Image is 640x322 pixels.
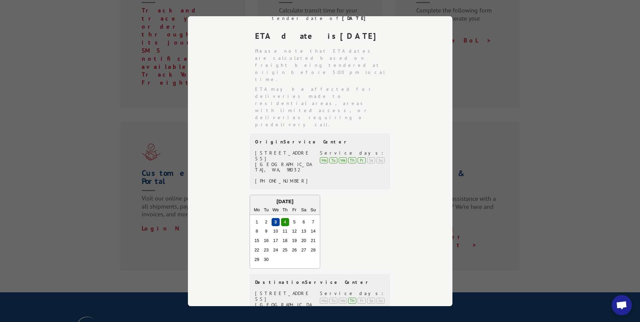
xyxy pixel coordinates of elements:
div: Choose Tuesday, September 9th, 2025 [262,227,270,235]
div: [DATE] [250,198,320,206]
div: ETA date is [255,30,391,42]
div: From to . Based on a tender date of [250,8,391,22]
div: Sa [367,157,375,163]
div: Fr [290,206,298,214]
div: Th [348,157,356,163]
div: Fr [358,157,366,163]
div: Origin Service Center [255,139,385,145]
div: Tu [262,206,270,214]
div: Choose Tuesday, September 16th, 2025 [262,237,270,245]
a: Open chat [612,295,632,315]
li: Please note that ETA dates are calculated based on freight being tendered at origin before 5:00 p... [255,48,391,83]
div: Su [377,298,385,304]
div: Destination Service Center [255,279,385,285]
div: [GEOGRAPHIC_DATA], WA, 98032 [255,302,312,313]
div: Choose Monday, September 8th, 2025 [253,227,261,235]
strong: [DATE] [340,31,382,41]
div: We [271,206,279,214]
strong: [DATE] [342,15,368,21]
div: Th [348,298,356,304]
div: Service days: [320,150,385,156]
div: [STREET_ADDRESS] [255,291,312,302]
div: Choose Saturday, September 20th, 2025 [300,237,308,245]
div: Su [377,157,385,163]
div: Choose Monday, September 15th, 2025 [253,237,261,245]
div: Su [309,206,317,214]
div: Choose Tuesday, September 23rd, 2025 [262,246,270,254]
div: Choose Monday, September 22nd, 2025 [253,246,261,254]
div: month 2025-09 [252,217,318,264]
div: Choose Friday, September 12th, 2025 [290,227,298,235]
div: Choose Wednesday, September 17th, 2025 [271,237,279,245]
div: Choose Monday, September 1st, 2025 [253,218,261,226]
div: Choose Tuesday, September 2nd, 2025 [262,218,270,226]
div: Choose Wednesday, September 3rd, 2025 [271,218,279,226]
div: Choose Thursday, September 4th, 2025 [281,218,289,226]
div: Choose Monday, September 29th, 2025 [253,256,261,264]
div: Choose Tuesday, September 30th, 2025 [262,256,270,264]
div: Fr [358,298,366,304]
div: Choose Wednesday, September 10th, 2025 [271,227,279,235]
div: Th [281,206,289,214]
div: Sa [300,206,308,214]
div: We [339,157,347,163]
div: Tu [329,157,337,163]
div: Choose Thursday, September 11th, 2025 [281,227,289,235]
div: Sa [367,298,375,304]
div: [STREET_ADDRESS] [255,150,312,162]
div: Choose Wednesday, September 24th, 2025 [271,246,279,254]
div: Choose Saturday, September 13th, 2025 [300,227,308,235]
div: [GEOGRAPHIC_DATA], WA, 98032 [255,161,312,173]
div: Mo [320,157,328,163]
div: Choose Friday, September 26th, 2025 [290,246,298,254]
div: Choose Sunday, September 14th, 2025 [309,227,317,235]
div: Tu [329,298,337,304]
div: Service days: [320,291,385,296]
div: Choose Friday, September 5th, 2025 [290,218,298,226]
div: Choose Sunday, September 7th, 2025 [309,218,317,226]
div: We [339,298,347,304]
div: Choose Sunday, September 28th, 2025 [309,246,317,254]
div: Mo [253,206,261,214]
div: Choose Saturday, September 27th, 2025 [300,246,308,254]
div: Choose Saturday, September 6th, 2025 [300,218,308,226]
div: Mo [320,298,328,304]
div: Choose Thursday, September 25th, 2025 [281,246,289,254]
div: Choose Sunday, September 21st, 2025 [309,237,317,245]
li: ETA may be affected for deliveries made to residential areas, areas with limited access, or deliv... [255,86,391,128]
div: Choose Friday, September 19th, 2025 [290,237,298,245]
div: Choose Thursday, September 18th, 2025 [281,237,289,245]
div: [PHONE_NUMBER] [255,178,312,184]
